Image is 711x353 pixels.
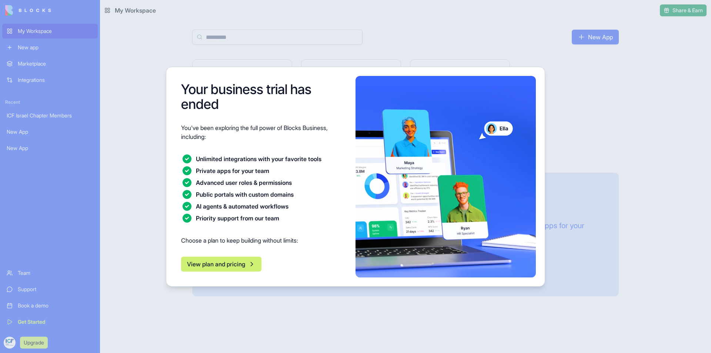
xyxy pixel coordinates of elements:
div: AI agents & automated workflows [196,200,288,211]
button: View plan and pricing [181,257,261,272]
p: Choose a plan to keep building without limits: [181,236,347,245]
div: Private apps for your team [196,165,269,175]
div: Advanced user roles & permissions [196,177,292,187]
div: Public portals with custom domains [196,189,294,199]
p: You've been exploring the full power of Blocks Business, including: [181,123,347,141]
h1: Your business trial has ended [181,82,347,111]
a: View plan and pricing [181,260,261,268]
div: Priority support from our team [196,212,279,223]
div: Unlimited integrations with your favorite tools [196,153,321,163]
